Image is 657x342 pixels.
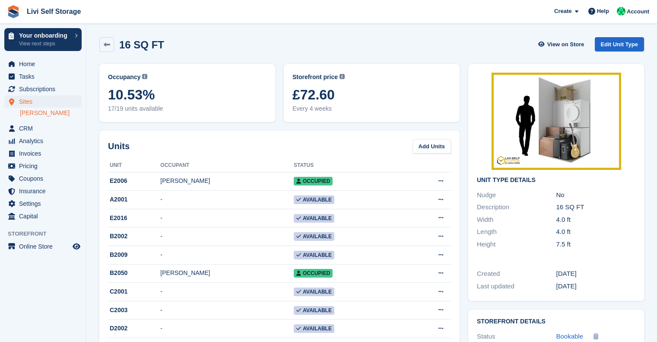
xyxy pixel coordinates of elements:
a: menu [4,135,82,147]
div: D2002 [108,324,160,333]
a: menu [4,70,82,83]
td: - [160,209,294,227]
span: Storefront [8,230,86,238]
th: Occupant [160,159,294,173]
div: 4.0 ft [556,227,636,237]
td: - [160,301,294,320]
td: - [160,320,294,338]
span: Tasks [19,70,71,83]
a: Your onboarding View next steps [4,28,82,51]
span: Available [294,214,334,223]
span: Home [19,58,71,70]
span: Help [597,7,609,16]
div: [DATE] [556,269,636,279]
div: Width [477,215,556,225]
div: E2016 [108,214,160,223]
span: Create [554,7,571,16]
span: Subscriptions [19,83,71,95]
td: - [160,227,294,246]
span: Available [294,232,334,241]
span: Available [294,251,334,259]
a: menu [4,160,82,172]
span: Available [294,306,334,315]
h2: Storefront Details [477,318,635,325]
a: menu [4,122,82,134]
div: Status [477,332,556,342]
span: Analytics [19,135,71,147]
span: Pricing [19,160,71,172]
td: - [160,246,294,265]
div: [DATE] [556,281,636,291]
div: 7.5 ft [556,240,636,249]
td: - [160,191,294,209]
span: 17/19 units available [108,104,267,113]
span: Available [294,288,334,296]
a: menu [4,240,82,253]
div: Length [477,227,556,237]
div: B2009 [108,250,160,259]
img: icon-info-grey-7440780725fd019a000dd9b08b2336e03edf1995a4989e88bcd33f0948082b44.svg [340,74,345,79]
a: Preview store [71,241,82,252]
div: E2006 [108,176,160,185]
th: Status [294,159,403,173]
div: A2001 [108,195,160,204]
span: Available [294,195,334,204]
div: Nudge [477,190,556,200]
div: Height [477,240,556,249]
span: View on Store [547,40,584,49]
div: [PERSON_NAME] [160,268,294,278]
a: menu [4,185,82,197]
a: menu [4,173,82,185]
h2: Unit Type details [477,177,635,184]
span: Online Store [19,240,71,253]
h2: Units [108,140,130,153]
div: 4.0 ft [556,215,636,225]
img: Joe Robertson [617,7,625,16]
div: 16 SQ FT [556,202,636,212]
div: B2050 [108,268,160,278]
span: Storefront price [292,73,338,82]
span: Invoices [19,147,71,160]
a: menu [4,58,82,70]
a: Edit Unit Type [595,37,644,51]
span: Insurance [19,185,71,197]
a: menu [4,147,82,160]
a: menu [4,210,82,222]
div: B2002 [108,232,160,241]
a: menu [4,83,82,95]
div: [PERSON_NAME] [160,176,294,185]
a: Livi Self Storage [23,4,84,19]
a: Bookable [556,332,584,342]
span: CRM [19,122,71,134]
div: Description [477,202,556,212]
img: stora-icon-8386f47178a22dfd0bd8f6a31ec36ba5ce8667c1dd55bd0f319d3a0aa187defe.svg [7,5,20,18]
span: 10.53% [108,87,267,102]
a: [PERSON_NAME] [20,109,82,117]
span: Occupied [294,177,333,185]
span: Available [294,324,334,333]
div: Last updated [477,281,556,291]
span: Capital [19,210,71,222]
a: Add Units [413,139,451,153]
span: Occupied [294,269,333,278]
span: Every 4 weeks [292,104,451,113]
span: Account [627,7,649,16]
div: C2003 [108,306,160,315]
td: - [160,283,294,301]
div: C2001 [108,287,160,296]
span: Bookable [556,332,584,340]
h2: 16 SQ FT [119,39,164,51]
a: View on Store [537,37,588,51]
p: Your onboarding [19,32,70,38]
th: Unit [108,159,160,173]
span: £72.60 [292,87,451,102]
a: menu [4,198,82,210]
span: Sites [19,96,71,108]
img: 15-sqft-unit.jpg [492,73,621,170]
div: No [556,190,636,200]
span: Settings [19,198,71,210]
span: Occupancy [108,73,140,82]
span: Coupons [19,173,71,185]
div: Created [477,269,556,279]
p: View next steps [19,40,70,48]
